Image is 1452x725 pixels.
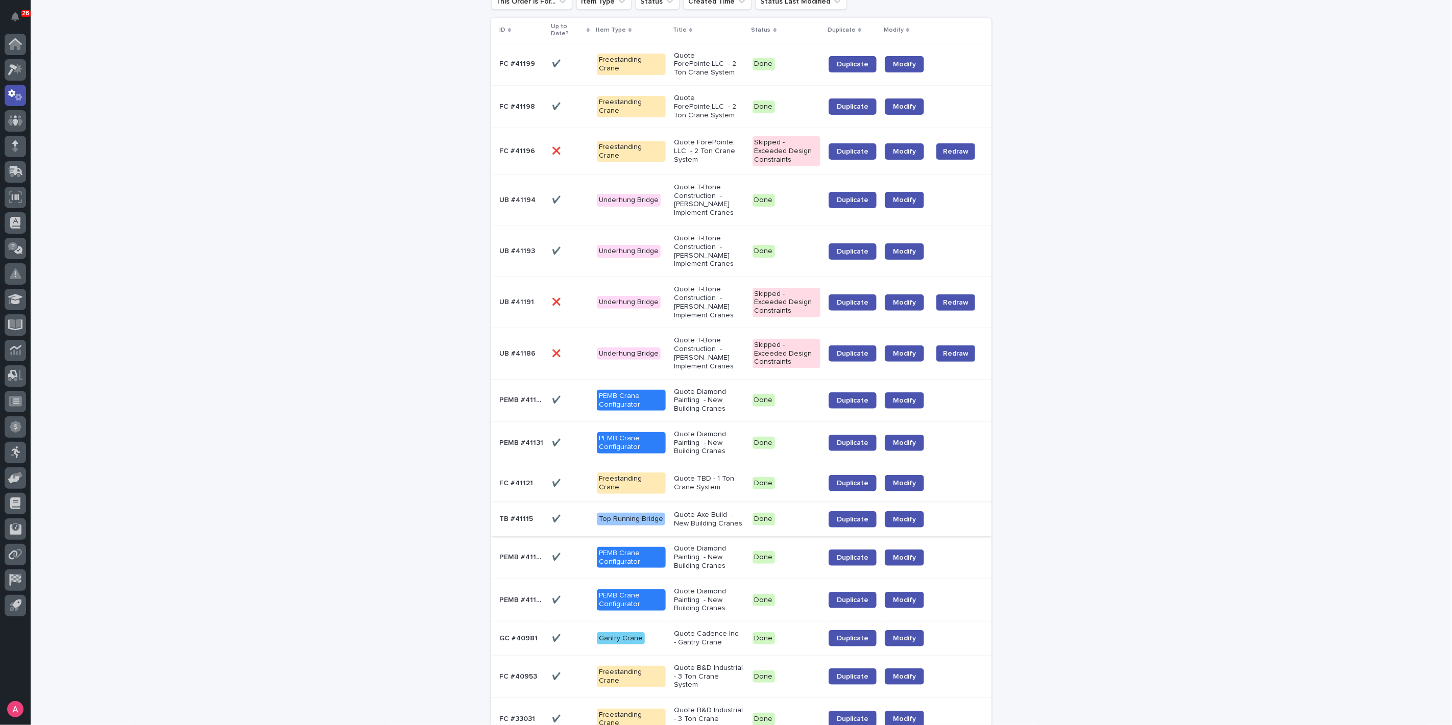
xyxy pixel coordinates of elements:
p: ✔️ [552,394,563,405]
a: Duplicate [829,192,877,208]
tr: FC #41196FC #41196 ❌❌ Freestanding CraneQuote ForePointe, LLC - 2 Ton Crane SystemSkipped - Excee... [491,128,991,174]
div: Underhung Bridge [597,296,661,309]
a: Duplicate [829,668,877,685]
a: Modify [885,630,924,646]
p: ✔️ [552,670,563,681]
div: Done [753,394,775,407]
a: Duplicate [829,630,877,646]
div: Gantry Crane [597,632,645,645]
p: ✔️ [552,437,563,447]
a: Modify [885,592,924,608]
tr: GC #40981GC #40981 ✔️✔️ Gantry CraneQuote Cadence Inc. - Gantry CraneDoneDuplicateModify [491,621,991,656]
div: Done [753,670,775,683]
div: Freestanding Crane [597,54,666,75]
p: Modify [884,24,904,36]
p: ✔️ [552,713,563,723]
a: Duplicate [829,435,877,451]
p: PEMB #41131 [499,437,545,447]
span: Modify [893,196,916,204]
button: Redraw [936,345,975,362]
tr: UB #41193UB #41193 ✔️✔️ Underhung BridgeQuote T-Bone Construction - [PERSON_NAME] Implement Crane... [491,226,991,277]
div: Underhung Bridge [597,194,661,207]
p: Quote T-Bone Construction - [PERSON_NAME] Implement Cranes [674,183,744,217]
a: Duplicate [829,592,877,608]
span: Duplicate [837,350,868,357]
p: FC #33031 [499,713,537,723]
span: Modify [893,439,916,446]
p: Quote Diamond Painting - New Building Cranes [674,388,744,413]
span: Duplicate [837,61,868,68]
span: Duplicate [837,299,868,306]
div: Freestanding Crane [597,666,666,687]
span: Duplicate [837,397,868,404]
p: Quote Cadence Inc. - Gantry Crane [674,630,744,647]
span: Modify [893,516,916,523]
p: ✔️ [552,594,563,605]
div: Freestanding Crane [597,96,666,117]
p: ❌ [552,296,563,307]
span: Duplicate [837,480,868,487]
a: Duplicate [829,98,877,115]
tr: FC #41198FC #41198 ✔️✔️ Freestanding CraneQuote ForePointe,LLC - 2 Ton Crane SystemDoneDuplicateM... [491,85,991,128]
span: Modify [893,480,916,487]
button: users-avatar [5,698,26,720]
tr: PEMB #41104PEMB #41104 ✔️✔️ PEMB Crane ConfiguratorQuote Diamond Painting - New Building CranesDo... [491,579,991,621]
tr: FC #41199FC #41199 ✔️✔️ Freestanding CraneQuote ForePointe,LLC - 2 Ton Crane SystemDoneDuplicateM... [491,43,991,85]
div: Freestanding Crane [597,141,666,162]
a: Modify [885,668,924,685]
span: Duplicate [837,196,868,204]
span: Duplicate [837,673,868,680]
a: Modify [885,143,924,160]
a: Modify [885,511,924,528]
div: Skipped - Exceeded Design Constraints [753,288,820,317]
span: Modify [893,397,916,404]
div: PEMB Crane Configurator [597,432,666,454]
p: ❌ [552,347,563,358]
a: Modify [885,294,924,311]
p: Quote B&D Industrial - 3 Ton Crane System [674,664,744,689]
a: Modify [885,549,924,566]
a: Modify [885,243,924,260]
div: Done [753,632,775,645]
span: Duplicate [837,148,868,155]
a: Duplicate [829,392,877,409]
p: FC #41198 [499,101,537,111]
p: FC #41199 [499,58,537,68]
span: Modify [893,673,916,680]
div: Notifications26 [13,12,26,29]
p: 26 [22,10,29,17]
p: Title [673,24,687,36]
span: Modify [893,350,916,357]
p: ID [499,24,505,36]
a: Duplicate [829,345,877,362]
p: Quote ForePointe,LLC - 2 Ton Crane System [674,52,744,77]
div: Done [753,437,775,449]
a: Modify [885,435,924,451]
p: ✔️ [552,477,563,488]
a: Modify [885,56,924,72]
p: UB #41186 [499,347,538,358]
a: Duplicate [829,243,877,260]
p: TB #41115 [499,513,535,523]
p: FC #41121 [499,477,535,488]
p: Quote Diamond Painting - New Building Cranes [674,430,744,456]
tr: PEMB #41109PEMB #41109 ✔️✔️ PEMB Crane ConfiguratorQuote Diamond Painting - New Building CranesDo... [491,536,991,579]
span: Duplicate [837,635,868,642]
p: ✔️ [552,551,563,562]
span: Duplicate [837,596,868,604]
p: PEMB #41134 [499,394,546,405]
p: Quote T-Bone Construction - [PERSON_NAME] Implement Cranes [674,285,744,319]
span: Modify [893,596,916,604]
div: Done [753,513,775,526]
div: Done [753,245,775,258]
p: FC #41196 [499,145,537,156]
tr: FC #40953FC #40953 ✔️✔️ Freestanding CraneQuote B&D Industrial - 3 Ton Crane SystemDoneDuplicateM... [491,655,991,697]
p: Quote Axe Build - New Building Cranes [674,511,744,528]
span: Modify [893,635,916,642]
span: Duplicate [837,554,868,561]
a: Modify [885,98,924,115]
span: Modify [893,715,916,722]
span: Modify [893,299,916,306]
div: PEMB Crane Configurator [597,390,666,411]
p: PEMB #41104 [499,594,546,605]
